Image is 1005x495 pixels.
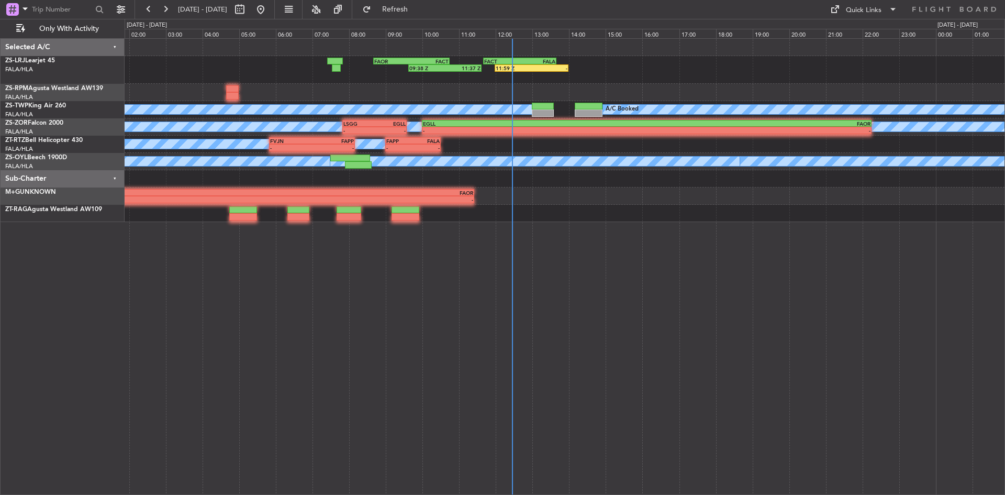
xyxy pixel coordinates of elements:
[753,29,789,38] div: 19:00
[531,65,567,71] div: -
[826,29,863,38] div: 21:00
[129,29,166,38] div: 02:00
[127,21,167,30] div: [DATE] - [DATE]
[484,58,520,64] div: FACT
[5,155,67,161] a: ZS-OYLBeech 1900D
[937,21,978,30] div: [DATE] - [DATE]
[716,29,753,38] div: 18:00
[203,29,239,38] div: 04:00
[646,127,870,134] div: -
[375,120,406,127] div: EGLL
[358,1,420,18] button: Refresh
[5,85,28,92] span: ZS-RPM
[5,189,20,195] span: M+G
[5,137,83,144] a: ZT-RTZBell Helicopter 430
[642,29,679,38] div: 16:00
[5,128,33,136] a: FALA/HLA
[276,29,312,38] div: 06:00
[646,120,870,127] div: FAOR
[496,65,531,71] div: 11:59 Z
[5,206,27,213] span: ZT-RAG
[5,189,56,195] a: M+GUNKNOWN
[825,1,902,18] button: Quick Links
[606,102,639,117] div: A/C Booked
[5,120,28,126] span: ZS-ZOR
[411,58,449,64] div: FACT
[373,6,417,13] span: Refresh
[5,120,63,126] a: ZS-ZORFalcon 2000
[422,29,459,38] div: 10:00
[936,29,973,38] div: 00:00
[606,29,642,38] div: 15:00
[239,29,276,38] div: 05:00
[569,29,606,38] div: 14:00
[27,25,110,32] span: Only With Activity
[863,29,899,38] div: 22:00
[166,29,203,38] div: 03:00
[5,206,102,213] a: ZT-RAGAgusta Westland AW109
[5,111,33,118] a: FALA/HLA
[899,29,936,38] div: 23:00
[12,20,114,37] button: Only With Activity
[386,29,422,38] div: 09:00
[5,65,33,73] a: FALA/HLA
[496,29,532,38] div: 12:00
[312,29,349,38] div: 07:00
[413,138,440,144] div: FALA
[5,137,25,144] span: ZT-RTZ
[679,29,716,38] div: 17:00
[343,120,375,127] div: LSGG
[423,127,646,134] div: -
[349,29,386,38] div: 08:00
[5,93,33,101] a: FALA/HLA
[5,103,28,109] span: ZS-TWP
[413,145,440,151] div: -
[409,65,445,71] div: 09:38 Z
[5,162,33,170] a: FALA/HLA
[5,58,55,64] a: ZS-LRJLearjet 45
[386,145,413,151] div: -
[5,58,25,64] span: ZS-LRJ
[374,58,411,64] div: FAOR
[423,120,646,127] div: EGLL
[312,138,354,144] div: FAPP
[532,29,569,38] div: 13:00
[178,5,227,14] span: [DATE] - [DATE]
[32,2,92,17] input: Trip Number
[375,127,406,134] div: -
[5,145,33,153] a: FALA/HLA
[270,138,312,144] div: FVJN
[459,29,496,38] div: 11:00
[386,138,413,144] div: FAPP
[789,29,826,38] div: 20:00
[312,145,354,151] div: -
[445,65,481,71] div: 11:37 Z
[5,155,27,161] span: ZS-OYL
[5,85,103,92] a: ZS-RPMAgusta Westland AW139
[343,127,375,134] div: -
[520,58,555,64] div: FALA
[846,5,881,16] div: Quick Links
[5,103,66,109] a: ZS-TWPKing Air 260
[270,145,312,151] div: -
